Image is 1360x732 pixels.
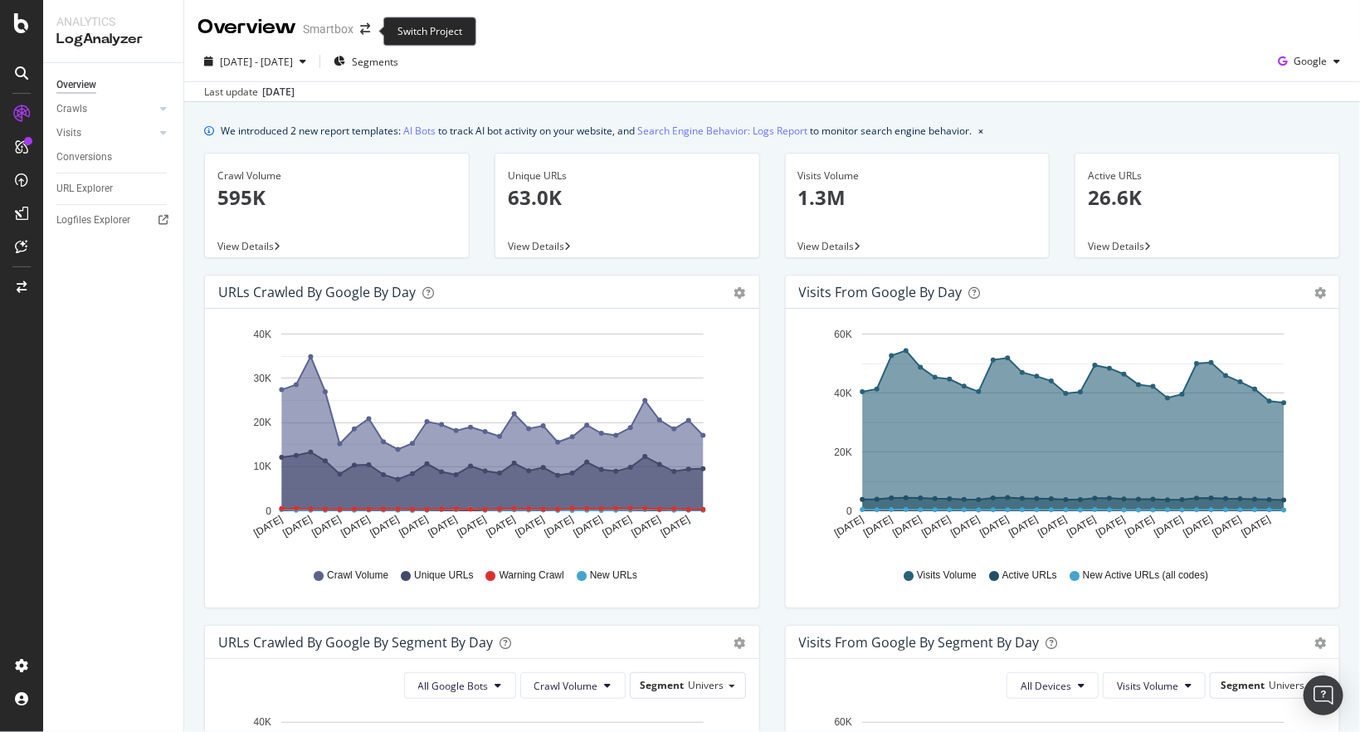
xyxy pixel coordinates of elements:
a: Crawls [56,100,155,118]
text: [DATE] [659,514,692,539]
a: Logfiles Explorer [56,212,172,229]
text: [DATE] [832,514,865,539]
text: 40K [254,329,271,340]
text: [DATE] [543,514,576,539]
div: [DATE] [262,85,295,100]
span: New URLs [590,569,637,583]
span: Visits Volume [1117,679,1178,693]
text: [DATE] [1181,514,1214,539]
text: [DATE] [1239,514,1272,539]
button: Visits Volume [1103,672,1206,699]
span: Visits Volume [917,569,977,583]
p: 63.0K [508,183,747,212]
text: [DATE] [919,514,953,539]
button: All Google Bots [404,672,516,699]
text: [DATE] [1036,514,1069,539]
span: Univers [1269,678,1304,692]
text: [DATE] [280,514,314,539]
div: LogAnalyzer [56,30,170,49]
div: Overview [56,76,96,94]
text: 10K [254,461,271,473]
text: 40K [834,388,851,399]
text: [DATE] [368,514,402,539]
div: Visits from Google By Segment By Day [799,634,1040,651]
span: Crawl Volume [327,569,388,583]
text: 30K [254,373,271,384]
text: [DATE] [310,514,343,539]
div: Smartbox [303,21,353,37]
div: Overview [197,13,296,41]
div: Last update [204,85,295,100]
div: Crawls [56,100,87,118]
text: [DATE] [427,514,460,539]
div: Crawl Volume [217,168,456,183]
text: [DATE] [1152,514,1185,539]
span: New Active URLs (all codes) [1083,569,1208,583]
div: Conversions [56,149,112,166]
div: Unique URLs [508,168,747,183]
span: View Details [508,239,564,253]
text: [DATE] [1007,514,1040,539]
text: 0 [846,505,852,517]
div: Analytics [56,13,170,30]
text: [DATE] [1065,514,1098,539]
span: Unique URLs [414,569,473,583]
button: Google [1271,48,1347,75]
span: Active URLs [1002,569,1057,583]
text: 0 [266,505,271,517]
svg: A chart. [799,322,1327,553]
div: info banner [204,122,1340,139]
span: Segment [641,678,685,692]
span: Univers [689,678,724,692]
div: URLs Crawled by Google by day [218,284,416,300]
text: [DATE] [861,514,894,539]
div: Open Intercom Messenger [1304,676,1343,715]
div: Visits from Google by day [799,284,963,300]
text: [DATE] [630,514,663,539]
div: Switch Project [383,17,476,46]
a: Overview [56,76,172,94]
button: All Devices [1007,672,1099,699]
a: Search Engine Behavior: Logs Report [637,122,807,139]
text: [DATE] [1210,514,1243,539]
text: [DATE] [514,514,547,539]
svg: A chart. [218,322,746,553]
span: Crawl Volume [534,679,598,693]
div: Visits [56,124,81,142]
text: 20K [254,417,271,428]
span: Segments [352,55,398,69]
div: gear [734,637,746,649]
div: gear [1314,287,1326,299]
span: View Details [1088,239,1144,253]
div: arrow-right-arrow-left [360,23,370,35]
text: [DATE] [251,514,285,539]
a: Conversions [56,149,172,166]
div: gear [1314,637,1326,649]
div: We introduced 2 new report templates: to track AI bot activity on your website, and to monitor se... [221,122,972,139]
text: [DATE] [948,514,982,539]
span: All Devices [1021,679,1071,693]
text: [DATE] [397,514,431,539]
text: 60K [834,717,851,729]
p: 595K [217,183,456,212]
button: Crawl Volume [520,672,626,699]
div: Active URLs [1088,168,1327,183]
a: AI Bots [403,122,436,139]
span: [DATE] - [DATE] [220,55,293,69]
button: Segments [327,48,405,75]
p: 26.6K [1088,183,1327,212]
text: [DATE] [572,514,605,539]
text: [DATE] [339,514,372,539]
text: [DATE] [456,514,489,539]
span: View Details [798,239,855,253]
span: Segment [1221,678,1265,692]
button: close banner [974,119,987,143]
span: View Details [217,239,274,253]
div: URL Explorer [56,180,113,198]
div: URLs Crawled by Google By Segment By Day [218,634,493,651]
text: 20K [834,447,851,458]
text: [DATE] [977,514,1011,539]
div: Visits Volume [798,168,1037,183]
